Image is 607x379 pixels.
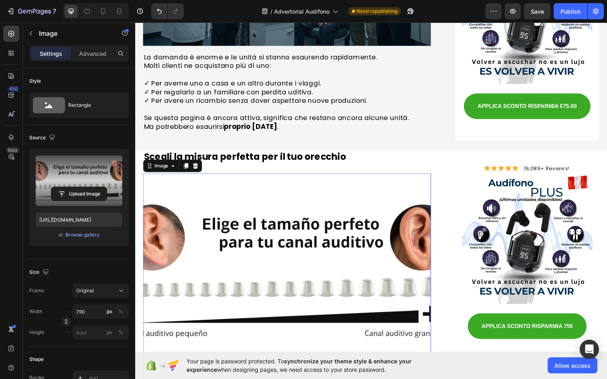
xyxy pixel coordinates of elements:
[118,329,123,336] div: %
[349,82,436,89] strong: APPLICA SCONTO RISPARMIA €
[554,3,587,19] button: Publish
[29,356,44,363] div: Shape
[333,154,467,287] img: gempages_581583292571059113-30a353a6-63a7-46a8-904f-014212044543.svg
[29,77,41,85] div: Style
[339,297,461,323] a: APPLICA SCONTO RISPARMIA 75€
[36,212,122,227] input: https://example.com/image.jpg
[135,22,607,352] iframe: Design area
[3,3,60,19] button: 7
[105,307,114,316] button: %
[29,287,44,294] label: Frame
[18,143,35,150] div: Image
[59,230,63,240] span: or
[105,328,114,337] button: %
[274,7,329,16] span: Advertorial Audifono
[73,283,129,298] button: Original
[357,8,398,15] span: Need republishing
[39,29,107,38] p: Image
[79,49,106,58] p: Advanced
[29,132,57,143] div: Source
[73,325,129,340] input: px%
[76,287,94,294] span: Original
[29,267,51,278] div: Size
[335,73,465,99] a: APPLICA SCONTO RISPARMIA €75.00
[118,308,123,315] div: %
[6,147,19,153] div: Beta
[560,7,581,16] div: Publish
[107,308,112,315] div: px
[580,340,599,359] div: Open Intercom Messenger
[353,307,447,313] strong: APPLICA SCONTO RISPARMIA 75€
[65,231,100,239] button: Browse gallery
[548,357,597,373] button: Allow access
[187,358,412,373] span: synchronize your theme style & enhance your experience
[151,3,184,19] div: Undo/Redo
[397,145,444,153] span: 19,089+ Reviews!
[68,96,117,114] div: Rectangle
[554,361,591,370] span: Allow access
[51,187,107,201] button: Upload Image
[531,8,544,15] span: Save
[8,154,302,350] img: gempages_581583292571059113-ef6ec90e-bb89-4de6-bd20-2b2aac75a189.webp
[9,132,301,144] p: Scegli la misura perfetta per il tuo orecchio
[436,81,451,91] p: 75.00
[40,49,62,58] p: Settings
[107,329,112,336] div: px
[29,308,43,315] label: Width
[8,86,19,92] div: 450
[116,307,126,316] button: px
[29,329,44,336] label: Height
[73,304,129,319] input: px%
[116,328,126,337] button: px
[270,7,272,16] span: /
[187,357,443,374] span: Your page is password protected. To when designing pages, we need access to your store password.
[65,231,99,238] div: Browse gallery
[524,3,550,19] button: Save
[53,6,56,16] p: 7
